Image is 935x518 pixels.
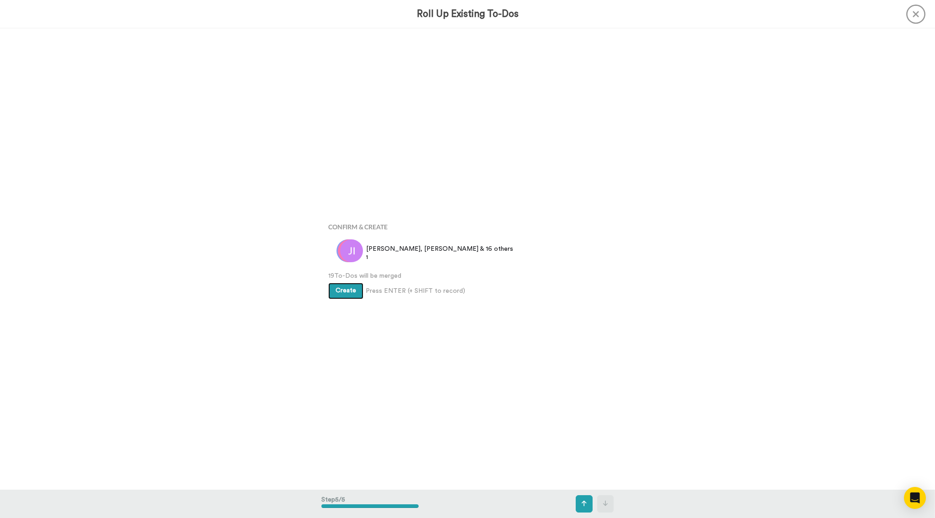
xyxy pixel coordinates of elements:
span: [PERSON_NAME], [PERSON_NAME] & 16 others [366,244,513,254]
div: Step 5 / 5 [321,491,419,517]
span: 1 [366,254,513,261]
img: da.png [336,239,359,262]
button: Create [328,283,363,299]
span: Press ENTER (+ SHIFT to record) [366,286,465,296]
h3: Roll Up Existing To-Dos [417,9,519,19]
div: Open Intercom Messenger [904,487,926,509]
h4: Confirm & Create [328,223,607,230]
span: Create [336,287,356,294]
span: 19 To-Dos will be merged [328,271,607,280]
img: ji.png [340,239,363,262]
img: rg.png [338,239,361,262]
